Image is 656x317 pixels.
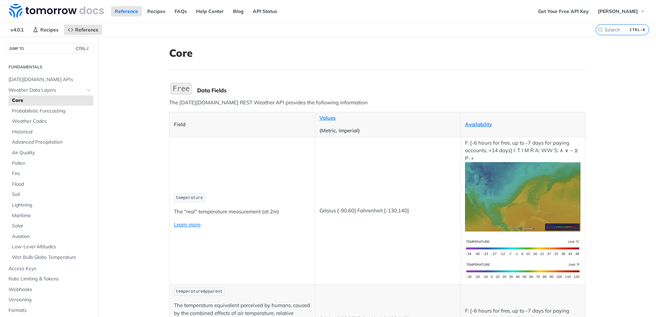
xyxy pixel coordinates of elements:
[174,208,310,216] p: The "real" temperature measurement (at 2m)
[86,88,92,93] button: Hide subpages for Weather Data Layers
[169,99,585,107] p: The [DATE][DOMAIN_NAME] REST Weather API provides the following information
[64,25,102,35] a: Reference
[598,8,638,14] span: [PERSON_NAME]
[169,47,585,59] h1: Core
[229,6,247,16] a: Blog
[5,274,93,284] a: Rate Limiting & Tokens
[197,87,585,94] div: Data Fields
[9,169,93,179] a: Fire
[465,121,492,128] a: Availability
[12,97,92,104] span: Core
[176,196,203,200] span: temperature
[9,87,84,94] span: Weather Data Layers
[9,4,104,17] img: Tomorrow.io Weather API Docs
[9,211,93,221] a: Maritime
[628,26,647,33] kbd: CTRL-K
[9,137,93,147] a: Advanced Precipitation
[143,6,169,16] a: Recipes
[9,200,93,210] a: Lightning
[5,264,93,274] a: Access Keys
[465,139,580,232] p: F: [-6 hours for free, up to -7 days for paying accounts, +14 days] I: T I M R A: WW S: ∧ ∨ ~ ⧖ P: +
[9,106,93,116] a: Probabilistic Forecasting
[5,64,93,70] h2: Fundamentals
[465,267,580,274] span: Expand image
[9,76,92,83] span: [DATE][DOMAIN_NAME] APIs
[29,25,62,35] a: Recipes
[9,242,93,252] a: Low-Level Altitudes
[12,202,92,209] span: Lightning
[5,285,93,295] a: Webhooks
[7,25,27,35] span: v4.0.1
[5,305,93,316] a: Formats
[75,27,98,33] span: Reference
[9,95,93,106] a: Core
[9,148,93,158] a: Air Quality
[174,121,310,129] p: Field
[319,115,336,121] a: Values
[319,127,456,135] p: (Metric, Imperial)
[12,139,92,146] span: Advanced Precipitation
[12,233,92,240] span: Aviation
[9,232,93,242] a: Aviation
[40,27,58,33] span: Recipes
[74,46,90,51] span: CTRL-/
[9,127,93,137] a: Historical
[12,108,92,115] span: Probabilistic Forecasting
[12,243,92,250] span: Low-Level Altitudes
[5,43,93,54] button: JUMP TOCTRL-/
[176,289,223,294] span: temperatureApparent
[5,75,93,85] a: [DATE][DOMAIN_NAME] APIs
[249,6,281,16] a: API Status
[9,296,92,303] span: Versioning
[12,170,92,177] span: Fire
[171,6,191,16] a: FAQs
[9,286,92,293] span: Webhooks
[9,276,92,282] span: Rate Limiting & Tokens
[9,179,93,189] a: Flood
[12,181,92,188] span: Flood
[594,6,649,16] button: [PERSON_NAME]
[12,149,92,156] span: Air Quality
[598,27,603,32] svg: Search
[319,207,456,215] p: Celsius [-90,60] Fahrenheit [-130,140]
[9,116,93,127] a: Weather Codes
[9,252,93,263] a: Wet Bulb Globe Temperature
[5,295,93,305] a: Versioning
[12,191,92,198] span: Soil
[465,244,580,251] span: Expand image
[9,189,93,200] a: Soil
[12,160,92,167] span: Pollen
[12,129,92,135] span: Historical
[5,85,93,95] a: Weather Data LayersHide subpages for Weather Data Layers
[9,265,92,272] span: Access Keys
[9,307,92,314] span: Formats
[12,212,92,219] span: Maritime
[9,221,93,231] a: Solar
[111,6,142,16] a: Reference
[12,118,92,125] span: Weather Codes
[534,6,592,16] a: Get Your Free API Key
[12,254,92,261] span: Wet Bulb Globe Temperature
[192,6,228,16] a: Help Center
[9,158,93,169] a: Pollen
[12,223,92,229] span: Solar
[465,193,580,200] span: Expand image
[174,221,201,228] a: Learn more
